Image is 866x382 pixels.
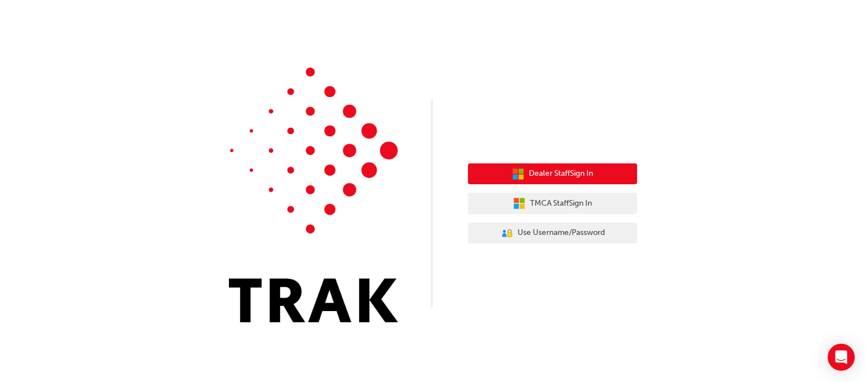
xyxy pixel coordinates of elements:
img: Trak [229,68,398,322]
span: Dealer Staff Sign In [529,167,593,180]
span: TMCA Staff Sign In [530,197,592,210]
button: Use Username/Password [468,223,637,244]
div: Open Intercom Messenger [828,344,855,371]
button: TMCA StaffSign In [468,193,637,214]
span: Use Username/Password [518,226,605,239]
button: Dealer StaffSign In [468,163,637,185]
